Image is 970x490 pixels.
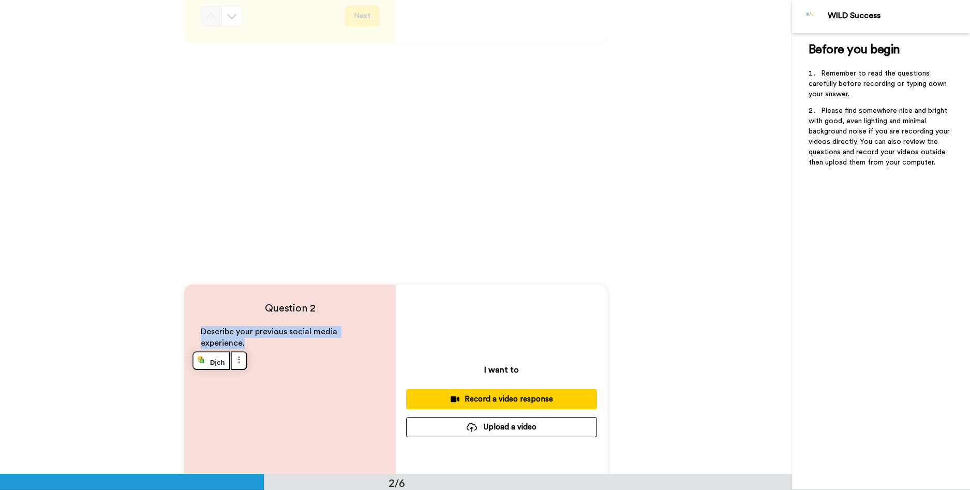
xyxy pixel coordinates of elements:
[201,328,339,348] span: Describe your previous social media experience.
[484,364,519,376] p: I want to
[809,43,900,56] span: Before you begin
[406,389,597,409] button: Record a video response
[809,70,949,98] span: Remember to read the questions carefully before recording or typing down your answer.
[201,301,379,316] h4: Question 2
[809,107,952,166] span: Please find somewhere nice and bright with good, even lighting and minimal background noise if yo...
[414,394,589,405] div: Record a video response
[406,417,597,437] button: Upload a video
[828,11,969,21] div: WILD Success
[798,4,823,29] img: Profile Image
[372,476,422,490] div: 2/6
